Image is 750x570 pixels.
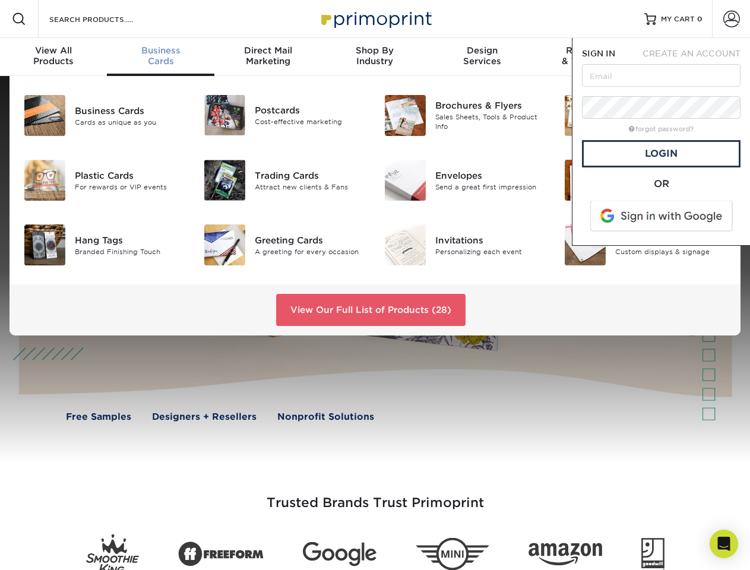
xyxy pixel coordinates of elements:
[536,45,643,56] span: Resources
[316,6,435,31] img: Primoprint
[536,45,643,66] div: & Templates
[429,45,536,66] div: Services
[48,12,164,26] input: SEARCH PRODUCTS.....
[582,64,740,87] input: Email
[214,38,321,76] a: Direct MailMarketing
[107,45,214,56] span: Business
[214,45,321,66] div: Marketing
[303,542,376,566] img: Google
[429,38,536,76] a: DesignServices
[582,49,615,58] span: SIGN IN
[629,125,694,133] a: forgot password?
[276,294,466,326] a: View Our Full List of Products (28)
[697,15,702,23] span: 0
[641,538,664,570] img: Goodwill
[529,543,602,566] img: Amazon
[536,38,643,76] a: Resources& Templates
[429,45,536,56] span: Design
[214,45,321,56] span: Direct Mail
[710,530,738,558] div: Open Intercom Messenger
[28,467,723,525] h3: Trusted Brands Trust Primoprint
[321,45,428,66] div: Industry
[3,534,101,566] iframe: Google Customer Reviews
[321,45,428,56] span: Shop By
[107,45,214,66] div: Cards
[321,38,428,76] a: Shop ByIndustry
[643,49,740,58] span: CREATE AN ACCOUNT
[107,38,214,76] a: BusinessCards
[582,140,740,167] a: Login
[661,14,695,24] span: MY CART
[582,177,740,191] div: OR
